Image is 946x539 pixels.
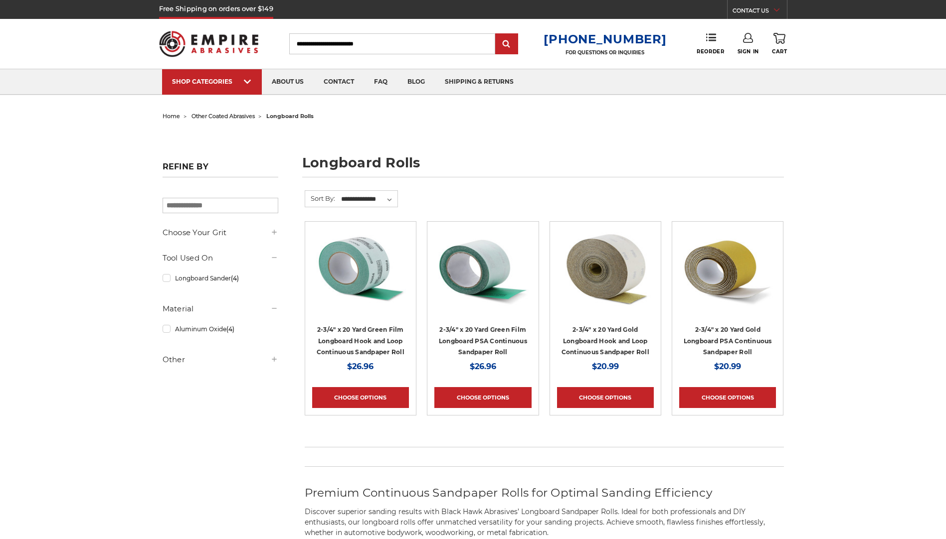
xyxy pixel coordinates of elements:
img: Empire Abrasives 80 grit coarse gold sandpaper roll, 2 3/4" by 20 yards, unrolled end for quick i... [557,229,654,308]
a: Premium Green Film Sandpaper Roll with PSA for professional-grade sanding, 2 3/4" x 20 yards. [434,229,531,356]
span: Sign In [738,48,759,55]
a: [PHONE_NUMBER] [544,32,666,46]
select: Sort By: [340,192,397,207]
span: Reorder [697,48,724,55]
img: Empire Abrasives [159,24,259,63]
a: Aluminum Oxide(4) [163,320,278,338]
h5: Refine by [163,162,278,177]
a: blog [397,69,435,95]
a: Green Film Longboard Sandpaper Roll ideal for automotive sanding and bodywork preparation. [312,229,409,356]
a: Cart [772,33,787,55]
a: contact [314,69,364,95]
span: Premium Continuous Sandpaper Rolls for Optimal Sanding Efficiency [305,486,712,500]
a: about us [262,69,314,95]
span: longboard rolls [266,113,314,120]
span: $20.99 [592,362,619,371]
h5: Choose Your Grit [163,227,278,239]
a: CONTACT US [733,5,787,19]
h5: Tool Used On [163,252,278,264]
h5: Other [163,354,278,366]
span: Discover superior sanding results with Black Hawk Abrasives’ Longboard Sandpaper Rolls. Ideal for... [305,507,765,537]
h1: longboard rolls [302,156,784,177]
p: FOR QUESTIONS OR INQUIRIES [544,49,666,56]
img: Premium Green Film Sandpaper Roll with PSA for professional-grade sanding, 2 3/4" x 20 yards. [434,229,531,308]
a: Choose Options [434,387,531,408]
a: shipping & returns [435,69,524,95]
span: $20.99 [714,362,741,371]
a: Empire Abrasives 80 grit coarse gold sandpaper roll, 2 3/4" by 20 yards, unrolled end for quick i... [557,229,654,356]
img: Green Film Longboard Sandpaper Roll ideal for automotive sanding and bodywork preparation. [312,229,409,308]
a: Longboard Sander(4) [163,269,278,287]
a: home [163,113,180,120]
img: Black Hawk 400 Grit Gold PSA Sandpaper Roll, 2 3/4" wide, for final touches on surfaces. [679,229,776,308]
span: $26.96 [470,362,496,371]
div: SHOP CATEGORIES [172,78,252,85]
label: Sort By: [305,191,335,206]
a: Reorder [697,33,724,54]
a: Black Hawk 400 Grit Gold PSA Sandpaper Roll, 2 3/4" wide, for final touches on surfaces. [679,229,776,356]
span: (4) [226,325,234,333]
a: Choose Options [679,387,776,408]
h5: Material [163,303,278,315]
a: other coated abrasives [191,113,255,120]
a: Choose Options [312,387,409,408]
a: faq [364,69,397,95]
span: $26.96 [347,362,374,371]
input: Submit [497,34,517,54]
a: Choose Options [557,387,654,408]
span: Cart [772,48,787,55]
span: (4) [231,274,239,282]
